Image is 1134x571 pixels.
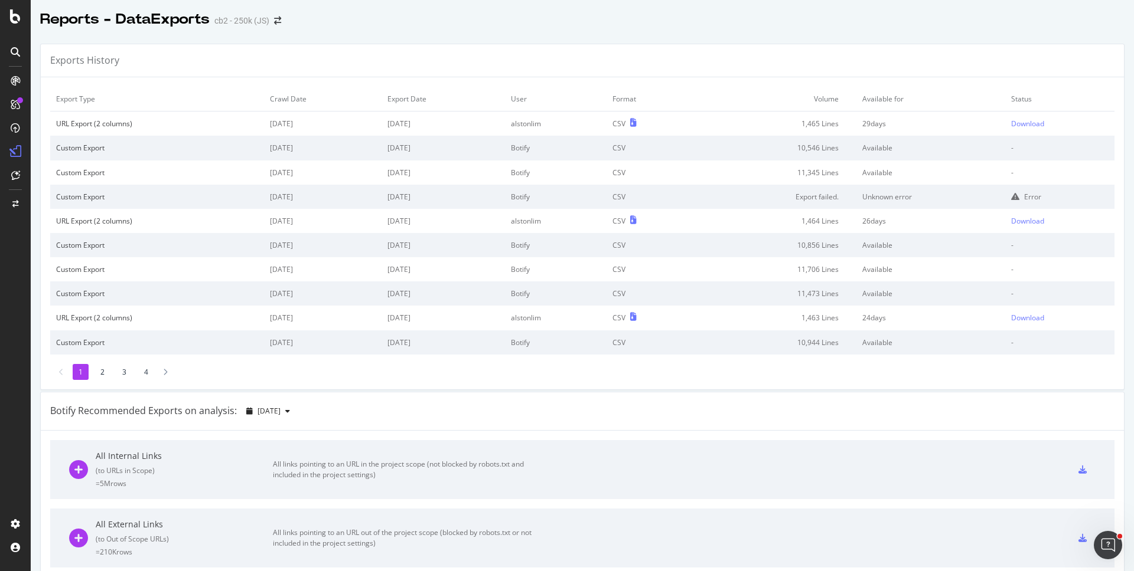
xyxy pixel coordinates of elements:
li: 2 [94,364,110,380]
div: URL Export (2 columns) [56,313,258,323]
td: 1,465 Lines [694,111,856,136]
td: CSV [607,281,694,306]
div: Available [862,337,1000,347]
td: [DATE] [382,185,505,209]
td: 29 days [856,111,1006,136]
a: Download [1011,119,1109,129]
div: All links pointing to an URL out of the project scope (blocked by robots.txt or not included in t... [273,527,539,549]
div: Available [862,264,1000,274]
td: [DATE] [382,306,505,330]
div: Botify Recommended Exports on analysis: [50,404,237,418]
td: [DATE] [264,306,382,330]
div: = 5M rows [96,478,273,488]
td: Export failed. [694,185,856,209]
div: Custom Export [56,337,258,347]
td: Available for [856,87,1006,111]
a: Download [1011,216,1109,226]
td: [DATE] [382,209,505,233]
td: Botify [505,233,607,257]
div: Error [1024,192,1041,202]
td: [DATE] [264,136,382,160]
td: Botify [505,281,607,306]
td: CSV [607,233,694,257]
td: 11,473 Lines [694,281,856,306]
div: Custom Export [56,143,258,153]
td: User [505,87,607,111]
div: Custom Export [56,264,258,274]
td: 11,345 Lines [694,160,856,185]
td: Format [607,87,694,111]
div: Exports History [50,54,119,67]
td: Botify [505,160,607,185]
td: - [1005,257,1115,281]
div: CSV [612,216,625,226]
div: arrow-right-arrow-left [274,17,281,25]
td: 10,944 Lines [694,330,856,355]
div: Reports - DataExports [40,9,210,29]
td: CSV [607,330,694,355]
td: 10,856 Lines [694,233,856,257]
div: ( to Out of Scope URLs ) [96,534,273,544]
div: Download [1011,119,1044,129]
td: CSV [607,185,694,209]
div: ( to URLs in Scope ) [96,465,273,475]
div: Custom Export [56,168,258,178]
button: [DATE] [242,402,295,421]
td: [DATE] [382,330,505,355]
td: [DATE] [264,185,382,209]
td: CSV [607,257,694,281]
td: [DATE] [382,257,505,281]
td: Export Date [382,87,505,111]
td: - [1005,330,1115,355]
div: Download [1011,216,1044,226]
td: Botify [505,330,607,355]
div: Available [862,288,1000,298]
td: 10,546 Lines [694,136,856,160]
div: Available [862,143,1000,153]
div: Custom Export [56,192,258,202]
td: 1,464 Lines [694,209,856,233]
td: [DATE] [264,257,382,281]
div: URL Export (2 columns) [56,216,258,226]
td: Status [1005,87,1115,111]
div: All Internal Links [96,450,273,462]
td: [DATE] [382,233,505,257]
td: 11,706 Lines [694,257,856,281]
div: csv-export [1078,534,1087,542]
td: [DATE] [382,160,505,185]
td: CSV [607,160,694,185]
td: Volume [694,87,856,111]
td: alstonlim [505,111,607,136]
td: Botify [505,185,607,209]
td: 26 days [856,209,1006,233]
div: CSV [612,119,625,129]
li: 4 [138,364,154,380]
td: [DATE] [264,233,382,257]
div: Available [862,240,1000,250]
div: = 210K rows [96,547,273,557]
td: alstonlim [505,209,607,233]
td: Crawl Date [264,87,382,111]
td: Botify [505,257,607,281]
td: [DATE] [264,209,382,233]
iframe: Intercom live chat [1094,531,1122,559]
li: 3 [116,364,132,380]
td: - [1005,281,1115,306]
div: cb2 - 250k (JS) [214,15,269,27]
td: - [1005,160,1115,185]
td: [DATE] [382,136,505,160]
td: Botify [505,136,607,160]
td: [DATE] [264,281,382,306]
td: [DATE] [264,111,382,136]
td: [DATE] [264,330,382,355]
td: [DATE] [382,281,505,306]
td: [DATE] [382,111,505,136]
div: Available [862,168,1000,178]
td: [DATE] [264,160,382,185]
div: csv-export [1078,465,1087,474]
td: alstonlim [505,306,607,330]
div: URL Export (2 columns) [56,119,258,129]
td: CSV [607,136,694,160]
td: - [1005,233,1115,257]
td: Export Type [50,87,264,111]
